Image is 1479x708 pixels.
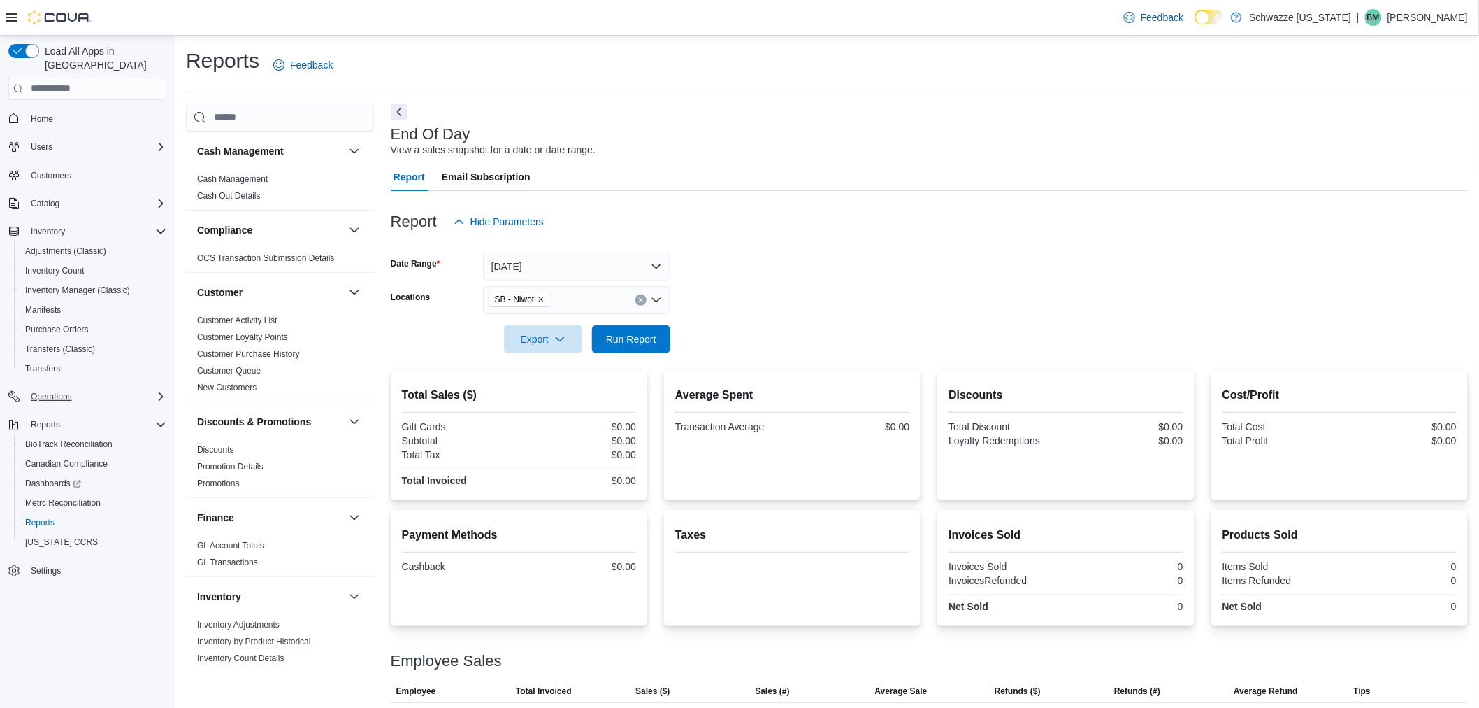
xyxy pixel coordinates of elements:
[197,478,240,489] span: Promotions
[20,455,166,472] span: Canadian Compliance
[197,285,243,299] h3: Customer
[25,562,66,579] a: Settings
[28,10,91,24] img: Cova
[197,316,277,325] a: Customer Activity List
[31,565,61,576] span: Settings
[197,620,280,630] a: Inventory Adjustments
[948,601,988,612] strong: Net Sold
[20,495,166,511] span: Metrc Reconciliation
[197,253,335,264] span: OCS Transaction Submission Details
[402,561,517,572] div: Cashback
[1069,435,1183,446] div: $0.00
[483,253,670,281] button: [DATE]
[31,419,60,430] span: Reports
[1069,601,1183,612] div: 0
[14,320,172,339] button: Purchase Orders
[1069,421,1183,432] div: $0.00
[1354,686,1371,697] span: Tips
[25,246,106,257] span: Adjustments (Classic)
[1342,561,1457,572] div: 0
[14,532,172,552] button: [US_STATE] CCRS
[1365,9,1382,26] div: Brian Matthew Tornow
[25,388,78,405] button: Operations
[20,436,166,453] span: BioTrack Reconciliation
[14,474,172,493] a: Dashboards
[197,365,261,376] span: Customer Queue
[197,461,264,472] span: Promotion Details
[25,416,66,433] button: Reports
[14,241,172,261] button: Adjustments (Classic)
[8,103,166,618] nav: Complex example
[14,261,172,281] button: Inventory Count
[20,341,101,357] a: Transfers (Classic)
[20,282,166,299] span: Inventory Manager (Classic)
[197,653,284,663] a: Inventory Count Details
[31,170,71,181] span: Customers
[25,478,81,489] span: Dashboards
[186,441,374,497] div: Discounts & Promotions
[197,190,261,201] span: Cash Out Details
[755,686,789,697] span: Sales (#)
[31,198,59,209] span: Catalog
[3,415,172,434] button: Reports
[402,387,636,404] h2: Total Sales ($)
[14,434,172,454] button: BioTrack Reconciliation
[20,534,166,551] span: Washington CCRS
[25,167,166,184] span: Customers
[25,344,95,355] span: Transfers (Classic)
[402,475,467,486] strong: Total Invoiced
[442,163,531,191] span: Email Subscription
[402,527,636,544] h2: Payment Methods
[1342,421,1457,432] div: $0.00
[346,222,363,239] button: Compliance
[394,163,425,191] span: Report
[1387,9,1468,26] p: [PERSON_NAME]
[1222,387,1457,404] h2: Cost/Profit
[197,253,335,263] a: OCS Transaction Submission Details
[20,436,118,453] a: BioTrack Reconciliation
[1222,561,1337,572] div: Items Sold
[391,292,431,303] label: Locations
[186,171,374,210] div: Cash Management
[1195,24,1195,25] span: Dark Mode
[197,444,234,455] span: Discounts
[391,258,440,269] label: Date Range
[995,686,1041,697] span: Refunds ($)
[516,686,572,697] span: Total Invoiced
[675,421,790,432] div: Transaction Average
[197,332,288,343] span: Customer Loyalty Points
[197,619,280,630] span: Inventory Adjustments
[20,514,60,531] a: Reports
[346,284,363,301] button: Customer
[186,537,374,576] div: Finance
[197,349,300,359] a: Customer Purchase History
[25,223,71,240] button: Inventory
[948,435,1063,446] div: Loyalty Redemptions
[39,44,166,72] span: Load All Apps in [GEOGRAPHIC_DATA]
[197,462,264,472] a: Promotion Details
[197,636,311,647] span: Inventory by Product Historical
[1118,3,1189,31] a: Feedback
[3,165,172,185] button: Customers
[186,250,374,272] div: Compliance
[521,561,636,572] div: $0.00
[606,332,656,346] span: Run Report
[402,421,517,432] div: Gift Cards
[197,382,257,393] span: New Customers
[25,110,166,127] span: Home
[651,295,662,306] button: Open list of options
[948,421,1063,432] div: Total Discount
[402,449,517,460] div: Total Tax
[391,213,437,230] h3: Report
[197,174,268,184] a: Cash Management
[197,590,343,604] button: Inventory
[197,366,261,376] a: Customer Queue
[521,449,636,460] div: $0.00
[1069,575,1183,586] div: 0
[14,281,172,300] button: Inventory Manager (Classic)
[512,325,574,353] span: Export
[25,416,166,433] span: Reports
[197,223,252,237] h3: Compliance
[186,312,374,402] div: Customer
[197,557,258,568] span: GL Transactions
